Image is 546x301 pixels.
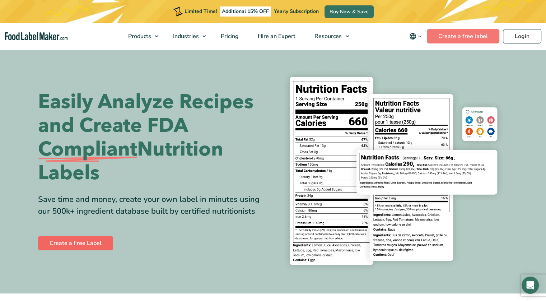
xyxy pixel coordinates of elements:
span: Pricing [219,32,239,40]
span: Yearly Subscription [274,8,319,15]
a: Products [119,23,162,50]
span: Hire an Expert [256,32,296,40]
span: Additional 15% OFF [220,6,271,17]
a: Industries [164,23,210,50]
a: Buy Now & Save [325,5,374,18]
h1: Easily Analyze Recipes and Create FDA Nutrition Labels [38,90,268,185]
div: Save time and money, create your own label in minutes using our 500k+ ingredient database built b... [38,194,268,217]
a: Create a Free Label [38,236,113,250]
span: Industries [171,32,200,40]
div: Open Intercom Messenger [522,277,539,294]
a: Create a free label [427,29,499,43]
span: Resources [312,32,342,40]
span: Compliant [38,138,137,161]
span: Products [126,32,152,40]
a: Pricing [211,23,247,50]
span: Limited Time! [185,8,217,15]
a: Resources [305,23,353,50]
a: Login [503,29,541,43]
a: Hire an Expert [248,23,303,50]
